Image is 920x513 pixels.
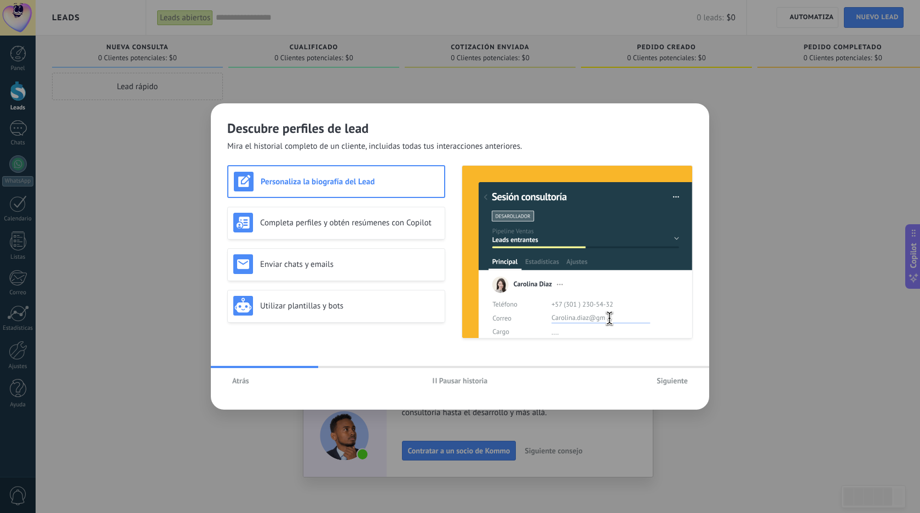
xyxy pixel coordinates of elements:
[232,377,249,384] span: Atrás
[261,177,439,187] h3: Personaliza la biografía del Lead
[439,377,488,384] span: Pausar historia
[227,372,254,389] button: Atrás
[260,301,439,311] h3: Utilizar plantillas y bots
[260,259,439,270] h3: Enviar chats y emails
[227,141,522,152] span: Mira el historial completo de un cliente, incluidas todas tus interacciones anteriores.
[428,372,493,389] button: Pausar historia
[657,377,688,384] span: Siguiente
[227,120,693,137] h2: Descubre perfiles de lead
[652,372,693,389] button: Siguiente
[260,218,439,228] h3: Completa perfiles y obtén resúmenes con Copilot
